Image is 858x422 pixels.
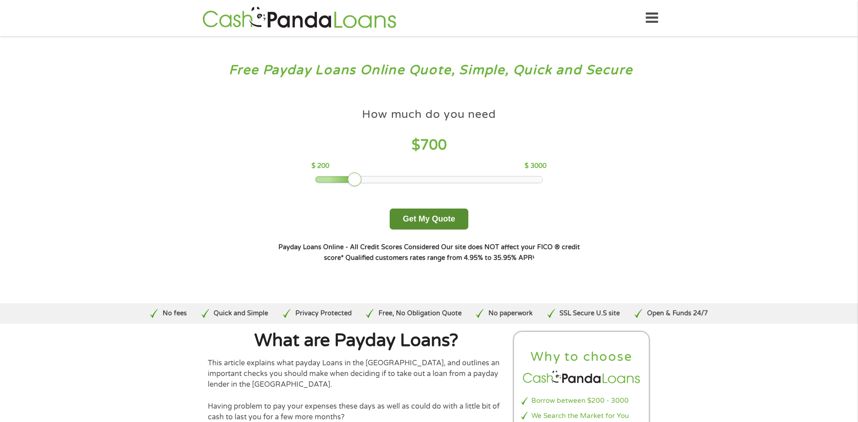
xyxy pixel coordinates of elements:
[345,254,534,262] strong: Qualified customers rates range from 4.95% to 35.95% APR¹
[525,161,547,171] p: $ 3000
[647,309,708,318] p: Open & Funds 24/7
[26,62,833,79] h3: Free Payday Loans Online Quote, Simple, Quick and Secure
[362,107,496,122] h4: How much do you need
[163,309,187,318] p: No fees
[488,309,533,318] p: No paperwork
[208,332,505,350] h1: What are Payday Loans?
[311,136,546,155] h4: $
[278,243,439,251] strong: Payday Loans Online - All Credit Scores Considered
[521,349,642,365] h2: Why to choose
[559,309,620,318] p: SSL Secure U.S site
[521,396,642,406] li: Borrow between $200 - 3000
[379,309,462,318] p: Free, No Obligation Quote
[324,243,580,262] strong: Our site does NOT affect your FICO ® credit score*
[311,161,329,171] p: $ 200
[420,137,447,154] span: 700
[295,309,352,318] p: Privacy Protected
[214,309,268,318] p: Quick and Simple
[390,209,468,230] button: Get My Quote
[208,358,505,390] p: This article explains what payday Loans in the [GEOGRAPHIC_DATA], and outlines an important check...
[521,411,642,421] li: We Search the Market for You
[200,5,399,31] img: GetLoanNow Logo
